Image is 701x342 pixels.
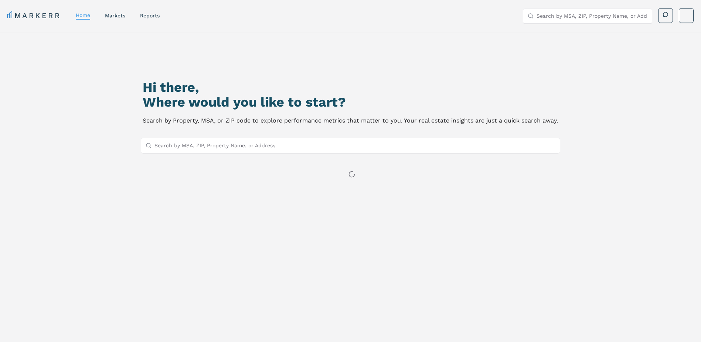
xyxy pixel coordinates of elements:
[143,115,558,126] p: Search by Property, MSA, or ZIP code to explore performance metrics that matter to you. Your real...
[537,9,647,23] input: Search by MSA, ZIP, Property Name, or Address
[140,13,160,19] a: reports
[105,13,125,19] a: markets
[143,95,558,110] h2: Where would you like to start?
[76,12,90,18] a: home
[154,138,556,153] input: Search by MSA, ZIP, Property Name, or Address
[143,80,558,95] h1: Hi there,
[7,10,61,21] a: MARKERR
